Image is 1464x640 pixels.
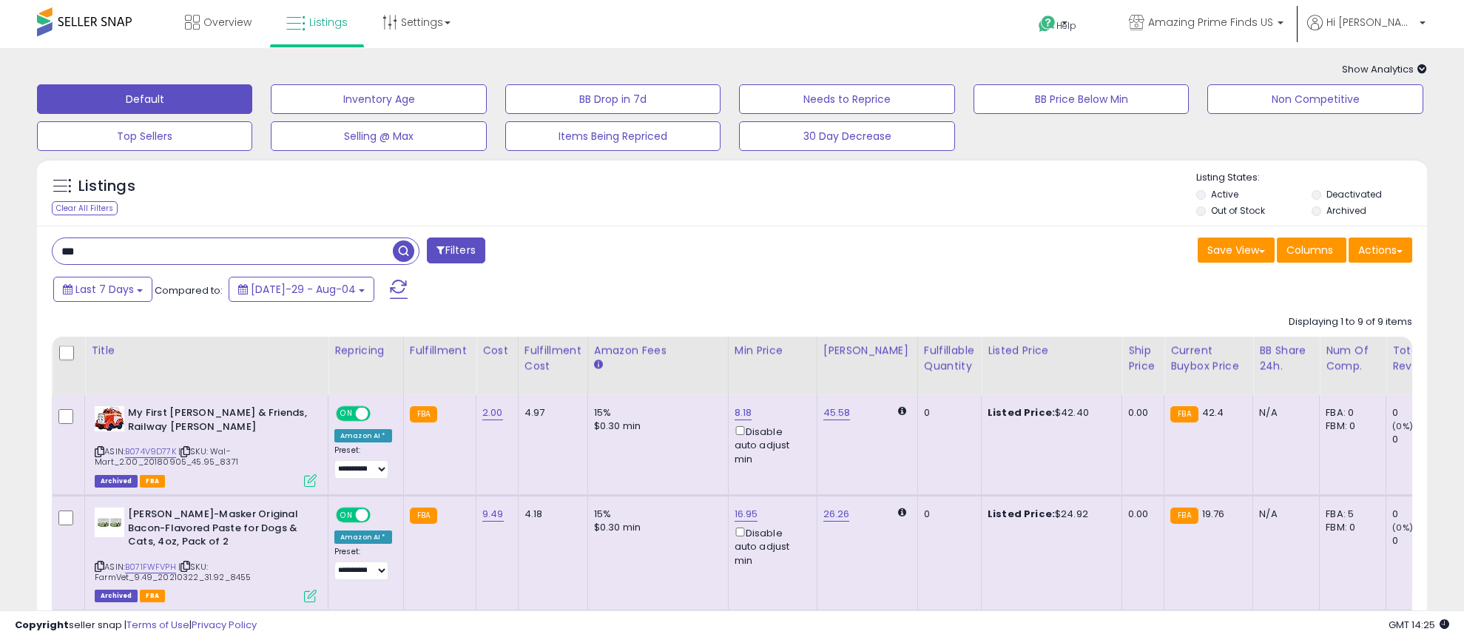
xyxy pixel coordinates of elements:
[1326,343,1380,374] div: Num of Comp.
[1170,343,1247,374] div: Current Buybox Price
[334,445,392,479] div: Preset:
[1349,238,1412,263] button: Actions
[1207,84,1423,114] button: Non Competitive
[1170,406,1198,422] small: FBA
[410,343,470,358] div: Fulfillment
[823,507,850,522] a: 26.26
[251,282,356,297] span: [DATE]-29 - Aug-04
[95,508,317,601] div: ASIN:
[368,509,392,522] span: OFF
[988,406,1110,420] div: $42.40
[1198,238,1275,263] button: Save View
[823,405,851,420] a: 45.58
[229,277,374,302] button: [DATE]-29 - Aug-04
[1128,343,1158,374] div: Ship Price
[1038,15,1056,33] i: Get Help
[1392,420,1413,432] small: (0%)
[1277,238,1346,263] button: Columns
[1307,15,1426,48] a: Hi [PERSON_NAME]
[125,445,176,458] a: B074V9D77K
[505,84,721,114] button: BB Drop in 7d
[1128,508,1153,521] div: 0.00
[95,561,251,583] span: | SKU: FarmVet_9.49_20210322_31.92_8455
[482,405,503,420] a: 2.00
[1259,508,1308,521] div: N/A
[1392,534,1452,548] div: 0
[924,343,975,374] div: Fulfillable Quantity
[1202,507,1225,521] span: 19.76
[334,530,392,544] div: Amazon AI *
[1326,15,1415,30] span: Hi [PERSON_NAME]
[1211,204,1265,217] label: Out of Stock
[95,475,138,488] span: Listings that have been deleted from Seller Central
[735,525,806,567] div: Disable auto adjust min
[505,121,721,151] button: Items Being Repriced
[1196,171,1427,185] p: Listing States:
[78,176,135,197] h5: Listings
[95,406,124,431] img: 51yHebW6a5L._SL40_.jpg
[1392,406,1452,420] div: 0
[524,343,581,374] div: Fulfillment Cost
[309,15,348,30] span: Listings
[52,201,118,215] div: Clear All Filters
[368,408,392,420] span: OFF
[1170,508,1198,524] small: FBA
[37,84,252,114] button: Default
[427,238,485,263] button: Filters
[1326,406,1374,420] div: FBA: 0
[1392,508,1452,521] div: 0
[735,343,811,358] div: Min Price
[140,590,165,602] span: FBA
[1148,15,1273,30] span: Amazing Prime Finds US
[988,405,1055,420] b: Listed Price:
[739,84,954,114] button: Needs to Reprice
[988,507,1055,521] b: Listed Price:
[1286,243,1333,257] span: Columns
[1202,405,1224,420] span: 42.4
[594,343,722,358] div: Amazon Fees
[1342,62,1427,76] span: Show Analytics
[594,521,717,534] div: $0.30 min
[334,429,392,442] div: Amazon AI *
[128,406,308,437] b: My First [PERSON_NAME] & Friends, Railway [PERSON_NAME]
[203,15,252,30] span: Overview
[594,508,717,521] div: 15%
[988,343,1116,358] div: Listed Price
[337,408,356,420] span: ON
[524,508,576,521] div: 4.18
[739,121,954,151] button: 30 Day Decrease
[482,507,504,522] a: 9.49
[337,509,356,522] span: ON
[95,508,124,537] img: 31rShtbsyaL._SL40_.jpg
[1027,4,1105,48] a: Help
[410,406,437,422] small: FBA
[37,121,252,151] button: Top Sellers
[524,406,576,420] div: 4.97
[95,445,238,468] span: | SKU: Wal-Mart_2.00_20180905_45.95_8371
[1259,406,1308,420] div: N/A
[1289,315,1412,329] div: Displaying 1 to 9 of 9 items
[594,420,717,433] div: $0.30 min
[95,590,138,602] span: Listings that have been deleted from Seller Central
[735,423,806,466] div: Disable auto adjust min
[482,343,512,358] div: Cost
[125,561,176,573] a: B071FWFVPH
[128,508,308,553] b: [PERSON_NAME]-Masker Original Bacon-Flavored Paste for Dogs & Cats, 4oz, Pack of 2
[735,507,758,522] a: 16.95
[924,406,970,420] div: 0
[1056,19,1076,32] span: Help
[988,508,1110,521] div: $24.92
[155,283,223,297] span: Compared to:
[1392,343,1446,374] div: Total Rev.
[140,475,165,488] span: FBA
[823,343,911,358] div: [PERSON_NAME]
[594,358,603,371] small: Amazon Fees.
[1392,522,1413,533] small: (0%)
[1326,188,1382,201] label: Deactivated
[410,508,437,524] small: FBA
[735,405,752,420] a: 8.18
[1326,420,1374,433] div: FBM: 0
[15,619,257,633] div: seller snap | |
[1392,433,1452,446] div: 0
[15,618,69,632] strong: Copyright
